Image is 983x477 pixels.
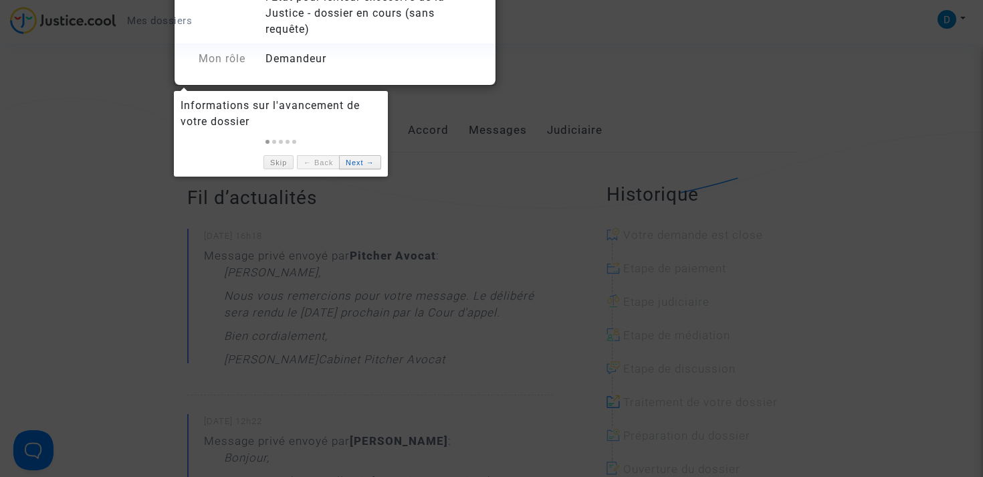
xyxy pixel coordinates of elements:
[177,51,256,67] div: Mon rôle
[297,155,339,169] a: ← Back
[339,155,380,169] a: Next →
[255,51,491,67] div: Demandeur
[181,98,381,130] div: Informations sur l'avancement de votre dossier
[263,155,294,169] a: Skip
